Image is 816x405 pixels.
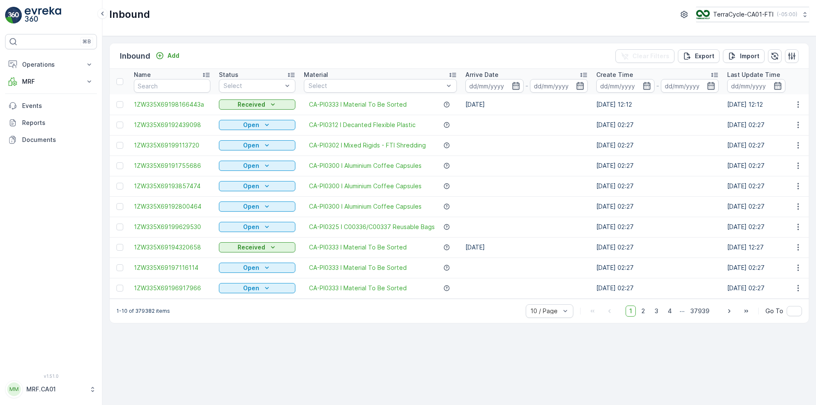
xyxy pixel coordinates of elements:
p: Arrive Date [465,71,499,79]
button: Import [723,49,765,63]
p: Select [309,82,444,90]
input: dd/mm/yyyy [661,79,719,93]
a: CA-PI0333 I Material To Be Sorted [309,100,407,109]
a: 1ZW335X69198166443a [134,100,210,109]
p: Material [304,71,328,79]
button: Export [678,49,720,63]
button: Open [219,263,295,273]
span: 37939 [686,306,713,317]
p: Create Time [596,71,633,79]
a: 1ZW335X69199629530 [134,223,210,231]
div: Toggle Row Selected [116,203,123,210]
div: Toggle Row Selected [116,122,123,128]
div: Toggle Row Selected [116,224,123,230]
p: Received [238,243,265,252]
button: Open [219,161,295,171]
a: CA-PI0333 I Material To Be Sorted [309,243,407,252]
p: - [525,81,528,91]
p: Open [243,182,259,190]
p: Select [224,82,282,90]
button: Open [219,120,295,130]
div: Toggle Row Selected [116,183,123,190]
a: CA-PI0300 I Aluminium Coffee Capsules [309,182,422,190]
button: Received [219,242,295,252]
img: TC_BVHiTW6.png [696,10,710,19]
button: MMMRF.CA01 [5,380,97,398]
p: Status [219,71,238,79]
a: 1ZW335X69194320658 [134,243,210,252]
a: CA-PI0300 I Aluminium Coffee Capsules [309,202,422,211]
div: Toggle Row Selected [116,142,123,149]
span: 1ZW335X69197116114 [134,263,210,272]
a: Events [5,97,97,114]
a: CA-PI0312 I Decanted Flexible Plastic [309,121,416,129]
p: Open [243,202,259,211]
div: Toggle Row Selected [116,244,123,251]
button: Clear Filters [615,49,674,63]
td: [DATE] 02:27 [592,258,723,278]
td: [DATE] 02:27 [592,237,723,258]
a: 1ZW335X69192800464 [134,202,210,211]
span: v 1.51.0 [5,374,97,379]
input: dd/mm/yyyy [727,79,785,93]
span: 3 [651,306,662,317]
div: Toggle Row Selected [116,285,123,292]
td: [DATE] 02:27 [592,176,723,196]
button: Open [219,283,295,293]
input: Search [134,79,210,93]
p: Open [243,263,259,272]
a: CA-PI0333 I Material To Be Sorted [309,284,407,292]
button: Open [219,201,295,212]
span: CA-PI0333 I Material To Be Sorted [309,263,407,272]
a: CA-PI0302 I Mixed Rigids - FTI Shredding [309,141,426,150]
a: Documents [5,131,97,148]
p: ( -05:00 ) [777,11,797,18]
p: Open [243,141,259,150]
a: 1ZW335X69199113720 [134,141,210,150]
a: CA-PI0300 I Aluminium Coffee Capsules [309,161,422,170]
p: Name [134,71,151,79]
span: Go To [765,307,783,315]
span: 1ZW335X69193857474 [134,182,210,190]
td: [DATE] 02:27 [592,217,723,237]
div: Toggle Row Selected [116,162,123,169]
span: 1ZW335X69191755686 [134,161,210,170]
td: [DATE] 02:27 [592,115,723,135]
button: MRF [5,73,97,90]
p: TerraCycle-CA01-FTI [713,10,773,19]
p: Inbound [109,8,150,21]
a: 1ZW335X69192439098 [134,121,210,129]
p: Last Update Time [727,71,780,79]
td: [DATE] 02:27 [592,156,723,176]
td: [DATE] [461,94,592,115]
div: MM [7,382,21,396]
p: ⌘B [82,38,91,45]
span: 2 [637,306,649,317]
p: ... [680,306,685,317]
p: Import [740,52,759,60]
img: logo_light-DOdMpM7g.png [25,7,61,24]
p: Inbound [120,50,150,62]
p: Documents [22,136,93,144]
div: Toggle Row Selected [116,264,123,271]
button: Open [219,222,295,232]
p: Export [695,52,714,60]
a: CA-PI0325 I C00336/C00337 Reusable Bags [309,223,435,231]
div: Toggle Row Selected [116,101,123,108]
button: Operations [5,56,97,73]
a: 1ZW335X69196917966 [134,284,210,292]
p: Open [243,284,259,292]
input: dd/mm/yyyy [596,79,654,93]
p: 1-10 of 379382 items [116,308,170,314]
